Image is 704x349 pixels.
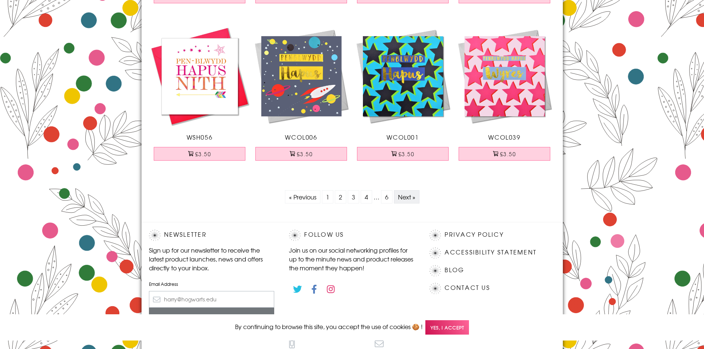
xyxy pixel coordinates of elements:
[289,246,415,272] p: Join us on our social networking profiles for up to the minute news and product releases the mome...
[352,25,454,127] img: Welsh Birthday Card, Penblwydd Hapus, Stars, text foiled in shiny gold
[289,192,316,201] a: « Previous
[445,230,503,240] a: Privacy Policy
[361,190,372,203] a: 4
[454,25,555,127] img: Welsh Birthday Card, Penblwydd Hapus Wyres, Granddaughter, text foiled in gold
[445,265,464,275] a: Blog
[381,190,392,203] a: 6
[149,281,275,287] label: Email Address
[149,25,251,141] a: Welsh Niece Birthday Card, Penblwydd Hapus Nith, Pink Stars and arrow WSH056
[374,192,380,201] span: …
[352,25,454,141] a: Welsh Birthday Card, Penblwydd Hapus, Stars, text foiled in shiny gold WCOL001
[149,308,275,324] input: Subscribe
[445,247,537,257] a: Accessibility Statement
[149,25,251,127] img: Welsh Niece Birthday Card, Penblwydd Hapus Nith, Pink Stars and arrow
[445,283,490,293] a: Contact Us
[255,147,347,161] button: £3.50
[149,246,275,272] p: Sign up for our newsletter to receive the latest product launches, news and offers directly to yo...
[187,133,213,141] span: WSH056
[488,133,520,141] span: WCOL039
[387,133,419,141] span: WCOL001
[149,291,275,308] input: harry@hogwarts.edu
[149,230,275,241] h2: Newsletter
[454,25,555,141] a: Welsh Birthday Card, Penblwydd Hapus Wyres, Granddaughter, text foiled in gold WCOL039
[459,147,550,161] button: £3.50
[251,25,352,141] a: Welsh Birthday Card, Penblwydd Hapus, Rocket, text foiled in shiny gold WCOL006
[398,192,415,201] a: Next »
[154,147,245,161] button: £3.50
[357,147,449,161] button: £3.50
[335,190,346,203] span: 2
[289,230,415,241] h2: Follow Us
[285,133,317,141] span: WCOL006
[425,320,469,335] span: Yes, I accept
[348,190,359,203] a: 3
[251,25,352,127] img: Welsh Birthday Card, Penblwydd Hapus, Rocket, text foiled in shiny gold
[322,190,333,203] a: 1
